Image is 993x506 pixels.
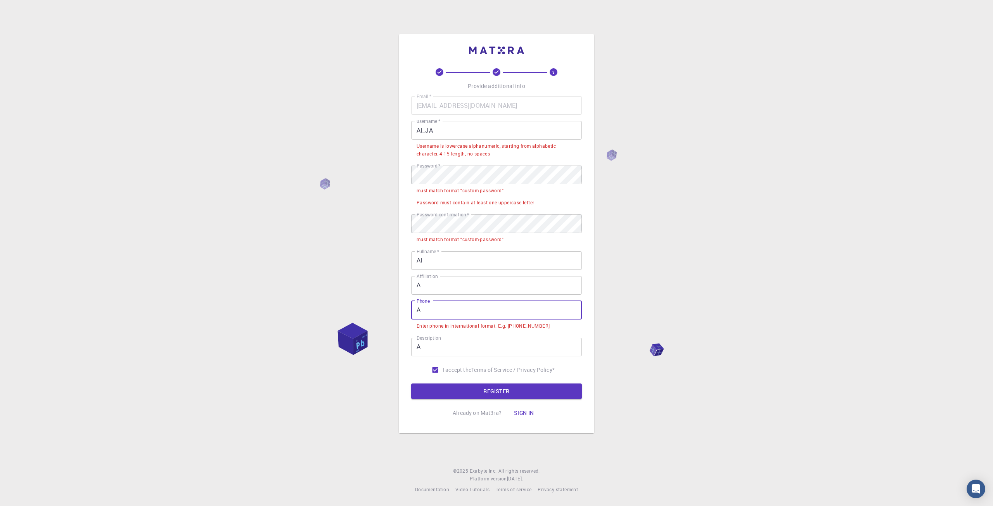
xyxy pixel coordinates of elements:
span: Platform version [470,475,507,483]
div: must match format "custom-password" [417,187,503,195]
p: Already on Mat3ra? [453,409,502,417]
p: Terms of Service / Privacy Policy * [471,366,555,374]
label: Password confirmation [417,211,469,218]
span: Documentation [415,486,449,492]
label: Password [417,162,440,169]
div: Password must contain at least one uppercase letter [417,199,534,207]
span: Terms of service [496,486,531,492]
a: [DATE]. [507,475,523,483]
div: must match format "custom-password" [417,236,503,244]
a: Privacy statement [538,486,578,494]
span: I accept the [443,366,471,374]
div: Username is lowercase alphanumeric, starting from alphabetic character, 4-15 length, no spaces [417,142,576,158]
label: Fullname [417,248,439,255]
a: Terms of service [496,486,531,494]
span: © 2025 [453,467,469,475]
text: 3 [552,69,555,75]
button: Sign in [508,405,540,421]
a: Terms of Service / Privacy Policy* [471,366,555,374]
label: Phone [417,298,430,304]
span: All rights reserved. [498,467,540,475]
label: Description [417,335,441,341]
div: Enter phone in international format. E.g. [PHONE_NUMBER] [417,322,550,330]
span: Exabyte Inc. [470,468,497,474]
button: REGISTER [411,383,582,399]
div: Open Intercom Messenger [967,480,985,498]
label: Email [417,93,431,100]
label: username [417,118,440,124]
p: Provide additional info [468,82,525,90]
span: [DATE] . [507,475,523,482]
label: Affiliation [417,273,438,280]
a: Documentation [415,486,449,494]
span: Video Tutorials [455,486,490,492]
a: Exabyte Inc. [470,467,497,475]
a: Video Tutorials [455,486,490,494]
span: Privacy statement [538,486,578,492]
